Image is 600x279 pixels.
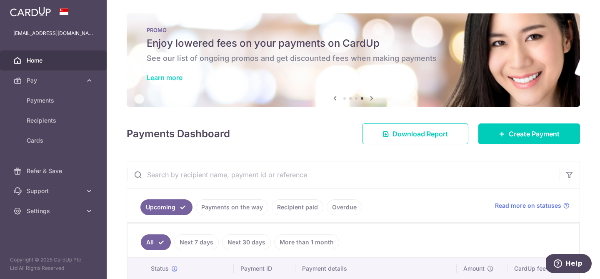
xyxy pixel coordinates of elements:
[147,27,560,33] p: PROMO
[546,254,592,275] iframe: Opens a widget where you can find more information
[10,7,51,17] img: CardUp
[362,123,468,144] a: Download Report
[463,264,485,273] span: Amount
[13,29,93,38] p: [EMAIL_ADDRESS][DOMAIN_NAME]
[222,234,271,250] a: Next 30 days
[27,96,82,105] span: Payments
[127,126,230,141] h4: Payments Dashboard
[327,199,362,215] a: Overdue
[141,234,171,250] a: All
[147,73,182,82] a: Learn more
[151,264,169,273] span: Status
[147,37,560,50] h5: Enjoy lowered fees on your payments on CardUp
[147,53,560,63] h6: See our list of ongoing promos and get discounted fees when making payments
[140,199,192,215] a: Upcoming
[27,116,82,125] span: Recipients
[478,123,580,144] a: Create Payment
[274,234,339,250] a: More than 1 month
[127,161,560,188] input: Search by recipient name, payment id or reference
[495,201,570,210] a: Read more on statuses
[174,234,219,250] a: Next 7 days
[27,167,82,175] span: Refer & Save
[272,199,323,215] a: Recipient paid
[27,56,82,65] span: Home
[495,201,561,210] span: Read more on statuses
[27,76,82,85] span: Pay
[27,187,82,195] span: Support
[27,207,82,215] span: Settings
[392,129,448,139] span: Download Report
[196,199,268,215] a: Payments on the way
[27,136,82,145] span: Cards
[514,264,546,273] span: CardUp fee
[509,129,560,139] span: Create Payment
[127,13,580,107] img: Latest Promos banner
